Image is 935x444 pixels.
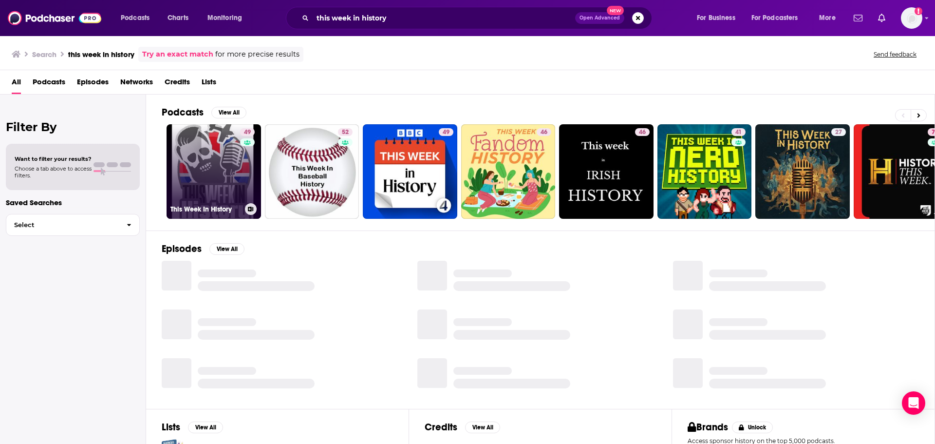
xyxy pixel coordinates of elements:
[313,10,575,26] input: Search podcasts, credits, & more...
[161,10,194,26] a: Charts
[6,214,140,236] button: Select
[731,128,746,136] a: 41
[244,128,251,137] span: 49
[167,124,261,219] a: 49This Week In History
[657,124,752,219] a: 41
[831,128,846,136] a: 27
[15,155,92,162] span: Want to filter your results?
[6,222,119,228] span: Select
[165,74,190,94] a: Credits
[6,120,140,134] h2: Filter By
[635,128,650,136] a: 46
[607,6,624,15] span: New
[162,243,244,255] a: EpisodesView All
[295,7,661,29] div: Search podcasts, credits, & more...
[207,11,242,25] span: Monitoring
[168,11,188,25] span: Charts
[559,124,654,219] a: 46
[735,128,742,137] span: 41
[819,11,836,25] span: More
[690,10,748,26] button: open menu
[202,74,216,94] a: Lists
[850,10,866,26] a: Show notifications dropdown
[363,124,457,219] a: 49
[68,50,134,59] h3: this week in history
[342,128,349,137] span: 52
[443,128,449,137] span: 49
[439,128,453,136] a: 49
[465,422,500,433] button: View All
[751,11,798,25] span: For Podcasters
[425,421,500,433] a: CreditsView All
[12,74,21,94] a: All
[745,10,812,26] button: open menu
[812,10,848,26] button: open menu
[874,10,889,26] a: Show notifications dropdown
[142,49,213,60] a: Try an exact match
[6,198,140,207] p: Saved Searches
[162,421,223,433] a: ListsView All
[338,128,353,136] a: 52
[211,107,246,118] button: View All
[162,106,246,118] a: PodcastsView All
[697,11,735,25] span: For Business
[265,124,359,219] a: 52
[209,243,244,255] button: View All
[755,124,850,219] a: 27
[162,421,180,433] h2: Lists
[541,128,547,137] span: 46
[915,7,922,15] svg: Add a profile image
[162,243,202,255] h2: Episodes
[15,165,92,179] span: Choose a tab above to access filters.
[425,421,457,433] h2: Credits
[170,205,241,213] h3: This Week In History
[901,7,922,29] button: Show profile menu
[537,128,551,136] a: 46
[120,74,153,94] a: Networks
[8,9,101,27] img: Podchaser - Follow, Share and Rate Podcasts
[835,128,842,137] span: 27
[688,421,728,433] h2: Brands
[33,74,65,94] a: Podcasts
[461,124,556,219] a: 46
[901,7,922,29] img: User Profile
[639,128,646,137] span: 46
[162,106,204,118] h2: Podcasts
[580,16,620,20] span: Open Advanced
[732,422,773,433] button: Unlock
[32,50,56,59] h3: Search
[201,10,255,26] button: open menu
[871,50,919,58] button: Send feedback
[114,10,162,26] button: open menu
[121,11,150,25] span: Podcasts
[77,74,109,94] a: Episodes
[901,7,922,29] span: Logged in as hconnor
[215,49,299,60] span: for more precise results
[240,128,255,136] a: 49
[188,422,223,433] button: View All
[575,12,624,24] button: Open AdvancedNew
[902,391,925,415] div: Open Intercom Messenger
